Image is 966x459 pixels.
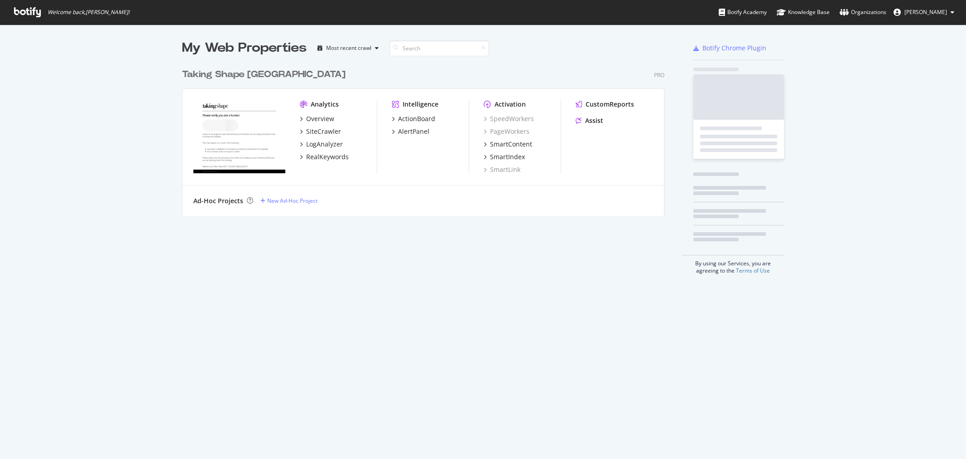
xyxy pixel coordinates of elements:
a: Botify Chrome Plugin [693,44,766,53]
div: grid [182,57,672,216]
img: Takingshape.com [193,100,285,173]
div: Analytics [311,100,339,109]
div: Taking Shape [GEOGRAPHIC_DATA] [182,68,346,81]
div: By using our Services, you are agreeing to the [682,255,784,274]
div: Knowledge Base [777,8,830,17]
div: Assist [585,116,603,125]
a: Terms of Use [736,267,770,274]
a: New Ad-Hoc Project [260,197,317,205]
div: CustomReports [586,100,634,109]
div: AlertPanel [398,127,429,136]
div: ActionBoard [398,114,435,123]
div: Pro [654,71,664,79]
a: SmartIndex [484,152,525,161]
div: Ad-Hoc Projects [193,196,243,205]
a: Overview [300,114,334,123]
a: AlertPanel [392,127,429,136]
a: ActionBoard [392,114,435,123]
a: Taking Shape [GEOGRAPHIC_DATA] [182,68,349,81]
div: SmartContent [490,140,532,149]
div: SiteCrawler [306,127,341,136]
div: Botify Academy [719,8,767,17]
a: CustomReports [576,100,634,109]
div: Activation [495,100,526,109]
a: SiteCrawler [300,127,341,136]
div: New Ad-Hoc Project [267,197,317,205]
a: SmartContent [484,140,532,149]
span: Kiran Flynn [904,8,947,16]
div: Intelligence [403,100,438,109]
a: SpeedWorkers [484,114,534,123]
a: LogAnalyzer [300,140,343,149]
a: RealKeywords [300,152,349,161]
div: Botify Chrome Plugin [702,44,766,53]
div: RealKeywords [306,152,349,161]
span: Welcome back, [PERSON_NAME] ! [48,9,130,16]
div: Overview [306,114,334,123]
button: Most recent crawl [314,41,382,55]
div: My Web Properties [182,39,307,57]
a: SmartLink [484,165,520,174]
a: Assist [576,116,603,125]
div: LogAnalyzer [306,140,343,149]
input: Search [389,40,489,56]
div: SmartIndex [490,152,525,161]
button: [PERSON_NAME] [886,5,961,20]
div: Most recent crawl [326,45,371,51]
a: PageWorkers [484,127,529,136]
div: Organizations [840,8,886,17]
